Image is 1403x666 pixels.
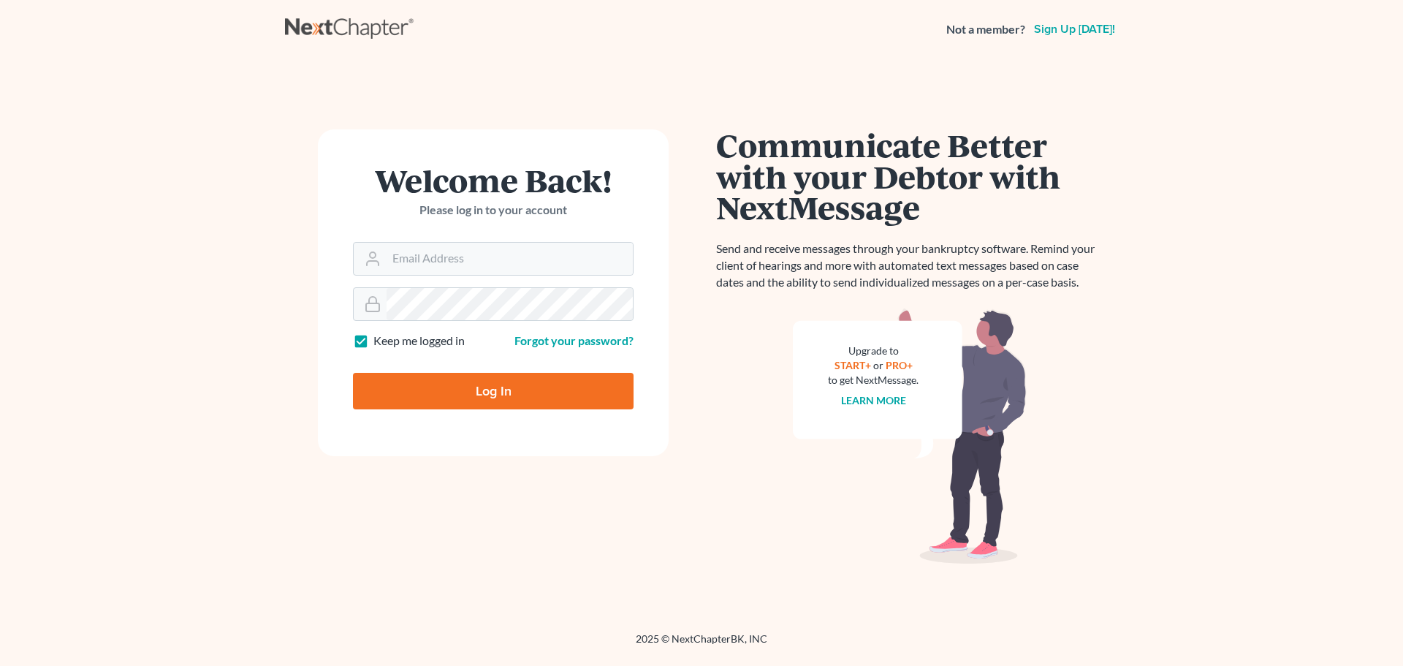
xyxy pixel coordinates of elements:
[873,359,883,371] span: or
[946,21,1025,38] strong: Not a member?
[373,333,465,349] label: Keep me logged in
[716,241,1103,291] p: Send and receive messages through your bankruptcy software. Remind your client of hearings and mo...
[828,344,919,358] div: Upgrade to
[834,359,871,371] a: START+
[514,333,634,347] a: Forgot your password?
[1031,23,1118,35] a: Sign up [DATE]!
[353,202,634,219] p: Please log in to your account
[353,373,634,409] input: Log In
[841,394,906,406] a: Learn more
[387,243,633,275] input: Email Address
[716,129,1103,223] h1: Communicate Better with your Debtor with NextMessage
[285,632,1118,658] div: 2025 © NextChapterBK, INC
[886,359,913,371] a: PRO+
[793,309,1027,564] img: nextmessage_bg-59042aed3d76b12b5cd301f8e5b87938c9018125f34e5fa2b7a6b67550977c72.svg
[828,373,919,387] div: to get NextMessage.
[353,164,634,196] h1: Welcome Back!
